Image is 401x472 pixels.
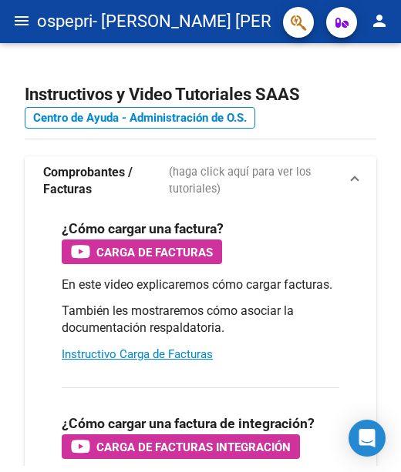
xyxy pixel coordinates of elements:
strong: Comprobantes / Facturas [43,164,166,198]
span: - [PERSON_NAME] [PERSON_NAME] [93,5,366,38]
p: También les mostraremos cómo asociar la documentación respaldatoria. [62,303,339,336]
mat-icon: person [370,12,389,30]
h3: ¿Cómo cargar una factura de integración? [62,413,315,434]
span: ospepri [37,5,93,38]
p: En este video explicaremos cómo cargar facturas. [62,276,339,293]
mat-icon: menu [12,12,31,30]
button: Carga de Facturas Integración [62,434,300,459]
a: Instructivo Carga de Facturas [62,347,213,361]
button: Carga de Facturas [62,239,222,264]
span: Carga de Facturas Integración [96,437,291,457]
span: Carga de Facturas [96,243,213,262]
a: Centro de Ayuda - Administración de O.S. [25,107,255,129]
span: (haga click aquí para ver los tutoriales) [169,164,339,198]
h3: ¿Cómo cargar una factura? [62,218,224,239]
mat-expansion-panel-header: Comprobantes / Facturas (haga click aquí para ver los tutoriales) [25,156,376,206]
div: Open Intercom Messenger [349,420,386,457]
h2: Instructivos y Video Tutoriales SAAS [25,80,376,109]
